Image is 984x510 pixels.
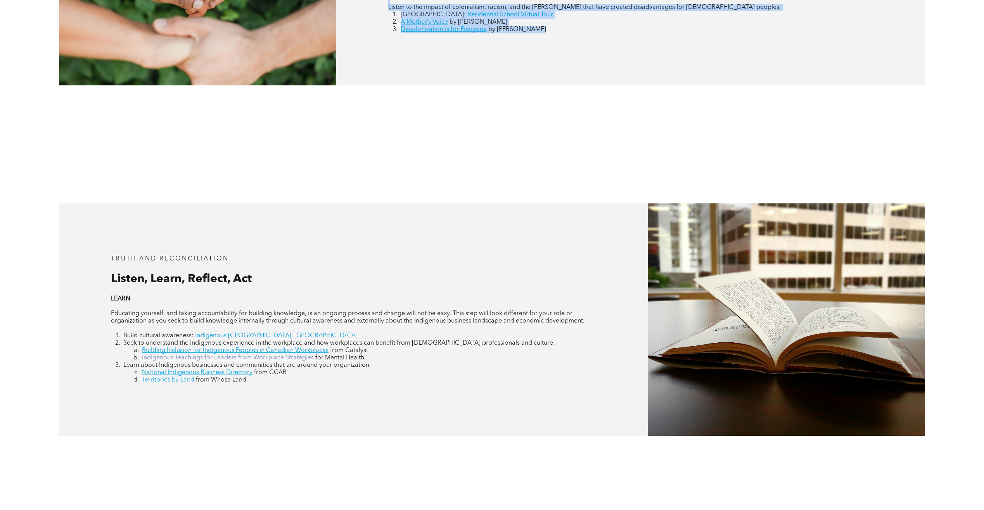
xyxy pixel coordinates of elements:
a: National Indigenous Business Directory [142,369,252,376]
span: Educating yourself, and taking accountability for building knowledge, is an ongoing process and c... [111,311,585,324]
span: from CCAB [254,369,287,376]
span: from Catalyst [330,347,368,354]
a: Indigenous [GEOGRAPHIC_DATA], [GEOGRAPHIC_DATA] [195,333,358,339]
span: Build cultural awareness: [123,333,194,339]
a: Building Inclusion for Indigenous Peoples in Canadian Workplaces [142,347,329,354]
a: Territories by Land [142,377,194,383]
a: Residential School Virtual Tour [467,12,553,18]
span: from Whose Land [196,377,246,383]
span: Truth and Reconciliation [111,256,229,262]
a: A Mother’s Voice [401,19,448,25]
span: Listen, Learn, Reflect, Act [111,273,252,285]
a: Decolonization is for Everyone [401,26,487,33]
span: for Mental Health. [315,355,366,361]
span: Listen to the impact of colonialism, racism, and the [PERSON_NAME] that have created disadvantage... [388,4,781,10]
span: [GEOGRAPHIC_DATA]: [401,12,466,18]
strong: LEARN [111,296,130,302]
a: Indigenous Teachings for Leaders from Workplace Strategies [142,355,314,361]
span: Seek to understand the Indigenous experience in the workplace and how workplaces can benefit from... [123,340,555,346]
span: by [PERSON_NAME] [450,19,507,25]
span: Learn about Indigenous businesses and communities that are around your organization [123,362,369,368]
span: by [PERSON_NAME] [488,26,546,33]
